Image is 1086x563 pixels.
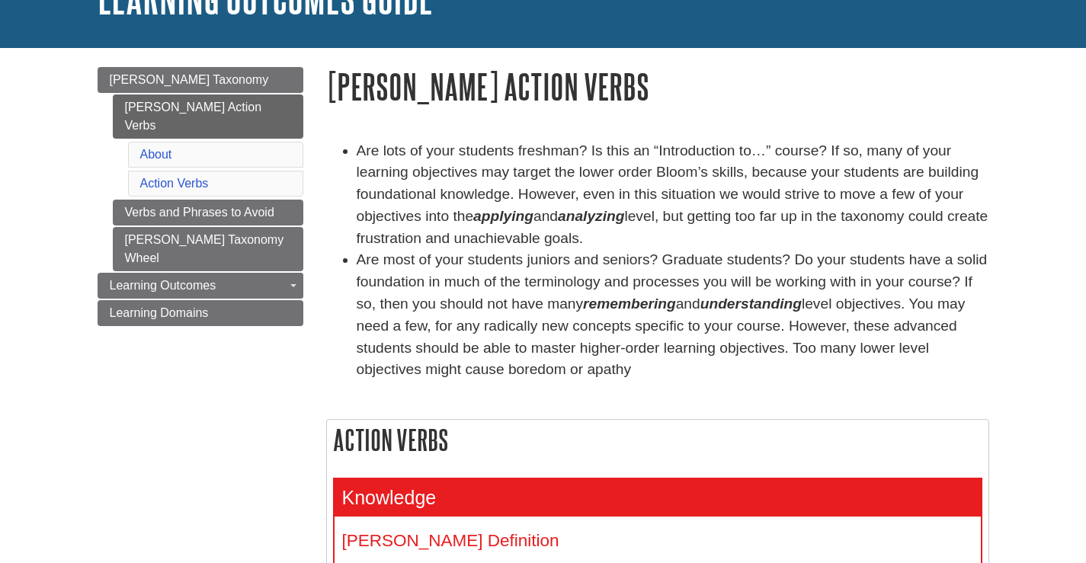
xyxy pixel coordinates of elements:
a: Learning Outcomes [98,273,303,299]
a: [PERSON_NAME] Action Verbs [113,94,303,139]
strong: applying [473,208,533,224]
em: understanding [700,296,802,312]
a: About [140,148,172,161]
a: Verbs and Phrases to Avoid [113,200,303,226]
em: remembering [583,296,676,312]
h3: Knowledge [335,479,981,517]
h2: Action Verbs [327,420,988,460]
a: Action Verbs [140,177,209,190]
div: Guide Page Menu [98,67,303,326]
span: Learning Domains [110,306,209,319]
li: Are most of your students juniors and seniors? Graduate students? Do your students have a solid f... [357,249,989,381]
li: Are lots of your students freshman? Is this an “Introduction to…” course? If so, many of your lea... [357,140,989,250]
strong: analyzing [558,208,624,224]
h4: [PERSON_NAME] Definition [342,532,973,551]
span: Learning Outcomes [110,279,216,292]
a: [PERSON_NAME] Taxonomy [98,67,303,93]
h1: [PERSON_NAME] Action Verbs [326,67,989,106]
a: [PERSON_NAME] Taxonomy Wheel [113,227,303,271]
span: [PERSON_NAME] Taxonomy [110,73,269,86]
a: Learning Domains [98,300,303,326]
